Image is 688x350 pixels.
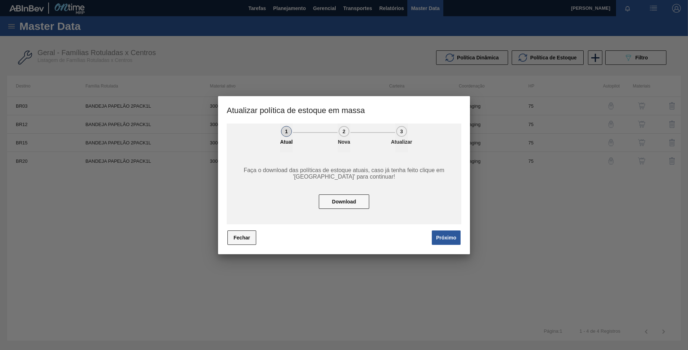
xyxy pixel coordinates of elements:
button: 3Atualizar [395,124,408,152]
span: Faça o download das políticas de estoque atuais, caso já tenha feito clique em '[GEOGRAPHIC_DATA]... [242,167,446,180]
div: 1 [281,126,292,137]
button: Fechar [227,230,256,245]
p: Atual [268,139,304,145]
div: 2 [339,126,349,137]
p: Atualizar [384,139,420,145]
h3: Atualizar política de estoque em massa [218,96,470,124]
p: Nova [326,139,362,145]
div: 3 [396,126,407,137]
button: Download [319,194,369,209]
button: Próximo [432,230,461,245]
button: 1Atual [280,124,293,152]
button: 2Nova [338,124,350,152]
